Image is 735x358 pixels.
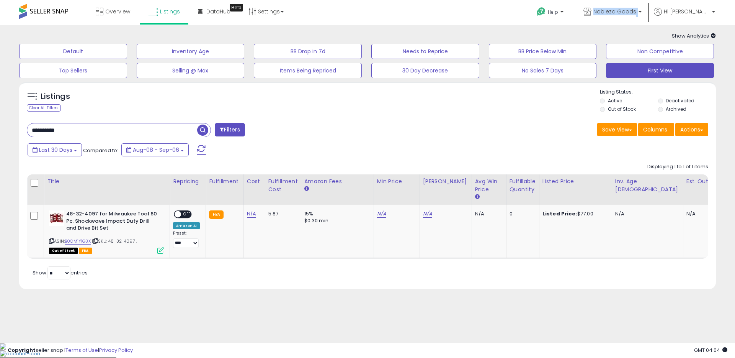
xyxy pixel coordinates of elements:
[675,123,708,136] button: Actions
[615,177,680,194] div: Inv. Age [DEMOGRAPHIC_DATA]
[548,9,558,15] span: Help
[160,8,180,15] span: Listings
[254,63,362,78] button: Items Being Repriced
[423,210,432,218] a: N/A
[28,143,82,156] button: Last 30 Days
[606,63,714,78] button: First View
[247,177,262,186] div: Cost
[27,104,61,112] div: Clear All Filters
[137,44,245,59] button: Inventory Age
[209,210,223,219] small: FBA
[672,32,716,39] span: Show Analytics
[49,210,64,226] img: 51hhp66AsBL._SL40_.jpg
[304,186,309,192] small: Amazon Fees.
[304,217,368,224] div: $0.30 min
[33,269,88,276] span: Show: entries
[475,194,480,200] small: Avg Win Price.
[377,210,386,218] a: N/A
[49,210,164,253] div: ASIN:
[83,147,118,154] span: Compared to:
[542,210,577,217] b: Listed Price:
[597,123,637,136] button: Save View
[121,143,189,156] button: Aug-08 - Sep-06
[133,146,179,154] span: Aug-08 - Sep-06
[536,7,546,16] i: Get Help
[230,4,243,11] div: Tooltip anchor
[206,8,230,15] span: DataHub
[173,177,203,186] div: Repricing
[41,91,70,102] h5: Listings
[615,210,677,217] div: N/A
[19,44,127,59] button: Default
[92,238,137,244] span: | SKU: 48-32-4097 .
[268,210,295,217] div: 5.87
[173,231,200,248] div: Preset:
[79,248,92,254] span: FBA
[600,89,715,96] p: Listing States:
[638,123,674,136] button: Columns
[371,44,479,59] button: Needs to Reprice
[489,63,597,78] button: No Sales 7 Days
[209,177,240,186] div: Fulfillment
[606,44,714,59] button: Non Competitive
[254,44,362,59] button: BB Drop in 7d
[542,210,606,217] div: $77.00
[489,44,597,59] button: BB Price Below Min
[666,97,694,104] label: Deactivated
[49,248,78,254] span: All listings that are currently out of stock and unavailable for purchase on Amazon
[66,210,159,234] b: 48-32-4097 for Milwaukee Tool 60 Pc. Shockwave Impact Duty Drill and Drive Bit Set
[475,210,500,217] div: N/A
[105,8,130,15] span: Overview
[247,210,256,218] a: N/A
[510,177,536,194] div: Fulfillable Quantity
[664,8,710,15] span: Hi [PERSON_NAME]
[531,1,571,25] a: Help
[423,177,469,186] div: [PERSON_NAME]
[65,238,91,245] a: B0CM1Y1G3X
[304,177,371,186] div: Amazon Fees
[510,210,533,217] div: 0
[608,106,636,112] label: Out of Stock
[542,177,609,186] div: Listed Price
[173,222,200,229] div: Amazon AI
[666,106,686,112] label: Archived
[19,63,127,78] button: Top Sellers
[137,63,245,78] button: Selling @ Max
[608,97,622,104] label: Active
[654,8,715,25] a: Hi [PERSON_NAME]
[475,177,503,194] div: Avg Win Price
[181,211,193,218] span: OFF
[268,177,298,194] div: Fulfillment Cost
[47,177,167,186] div: Title
[593,8,636,15] span: Nobleza Goods
[39,146,72,154] span: Last 30 Days
[643,126,667,133] span: Columns
[647,163,708,171] div: Displaying 1 to 1 of 1 items
[304,210,368,217] div: 15%
[215,123,245,136] button: Filters
[371,63,479,78] button: 30 Day Decrease
[377,177,416,186] div: Min Price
